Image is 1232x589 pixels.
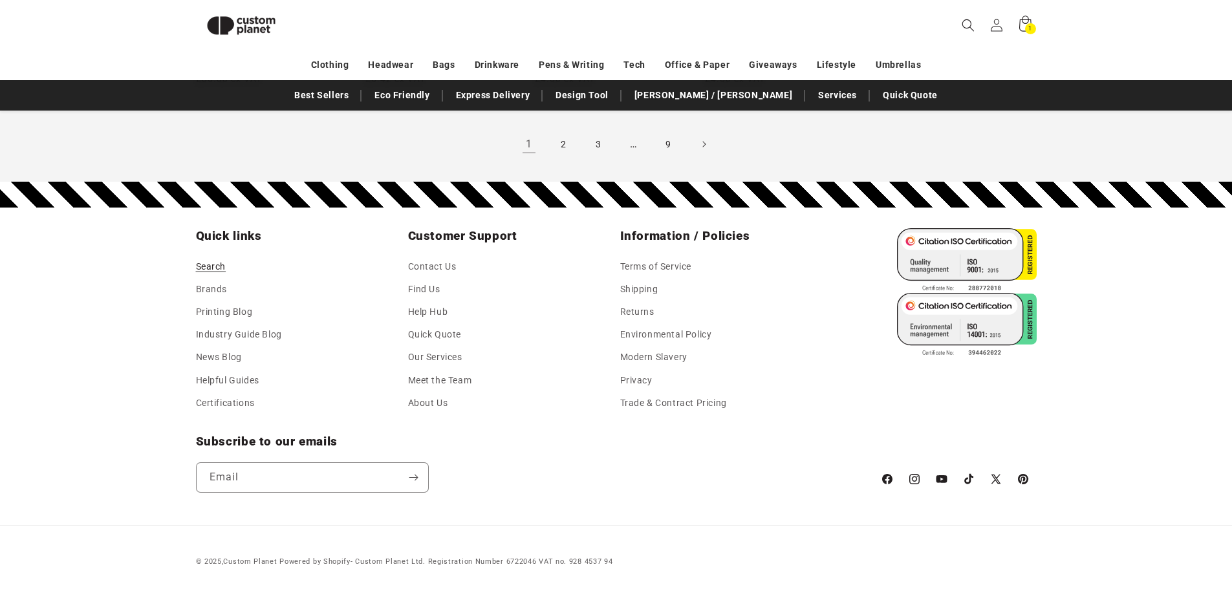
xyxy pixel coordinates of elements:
[475,54,519,76] a: Drinkware
[196,434,867,449] h2: Subscribe to our emails
[539,54,604,76] a: Pens & Writing
[515,130,543,158] a: Page 1
[279,557,612,566] small: - Custom Planet Ltd. Registration Number 6722046 VAT no. 928 4537 94
[196,369,259,392] a: Helpful Guides
[408,259,457,278] a: Contact Us
[620,369,653,392] a: Privacy
[408,278,440,301] a: Find Us
[196,259,226,278] a: Search
[449,84,537,107] a: Express Delivery
[196,5,286,46] img: Custom Planet
[408,392,448,414] a: About Us
[876,54,921,76] a: Umbrellas
[1016,449,1232,589] iframe: Chat Widget
[876,84,944,107] a: Quick Quote
[620,301,654,323] a: Returns
[620,278,658,301] a: Shipping
[689,130,718,158] a: Next page
[196,278,228,301] a: Brands
[620,392,727,414] a: Trade & Contract Pricing
[654,130,683,158] a: Page 9
[408,369,472,392] a: Meet the Team
[400,462,428,493] button: Subscribe
[279,557,351,566] a: Powered by Shopify
[620,323,712,346] a: Environmental Policy
[1028,23,1032,34] span: 1
[549,84,615,107] a: Design Tool
[196,323,282,346] a: Industry Guide Blog
[196,130,1037,158] nav: Pagination
[954,11,982,39] summary: Search
[288,84,355,107] a: Best Sellers
[665,54,729,76] a: Office & Paper
[550,130,578,158] a: Page 2
[817,54,856,76] a: Lifestyle
[368,54,413,76] a: Headwear
[408,346,462,369] a: Our Services
[223,557,277,566] a: Custom Planet
[620,228,825,244] h2: Information / Policies
[311,54,349,76] a: Clothing
[623,54,645,76] a: Tech
[196,346,242,369] a: News Blog
[897,228,1037,293] img: ISO 9001 Certified
[749,54,797,76] a: Giveaways
[585,130,613,158] a: Page 3
[368,84,436,107] a: Eco Friendly
[628,84,799,107] a: [PERSON_NAME] / [PERSON_NAME]
[897,293,1037,358] img: ISO 14001 Certified
[620,259,692,278] a: Terms of Service
[408,228,612,244] h2: Customer Support
[196,228,400,244] h2: Quick links
[408,323,462,346] a: Quick Quote
[196,557,277,566] small: © 2025,
[433,54,455,76] a: Bags
[620,130,648,158] span: …
[408,301,448,323] a: Help Hub
[620,346,687,369] a: Modern Slavery
[812,84,863,107] a: Services
[196,392,255,414] a: Certifications
[196,301,253,323] a: Printing Blog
